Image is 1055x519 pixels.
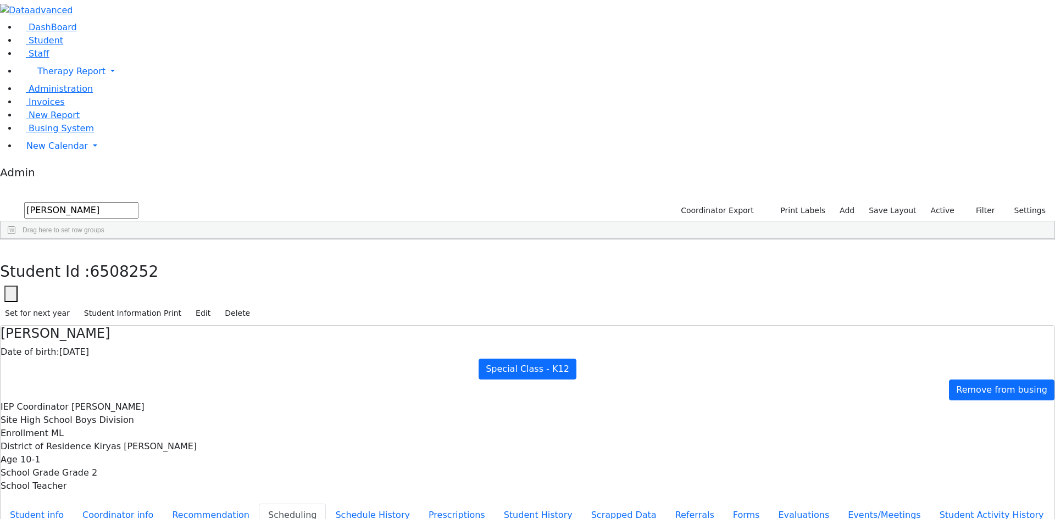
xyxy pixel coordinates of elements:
[51,428,64,438] span: ML
[26,141,88,151] span: New Calendar
[18,135,1055,157] a: New Calendar
[674,202,759,219] button: Coordinator Export
[18,60,1055,82] a: Therapy Report
[71,401,145,412] span: [PERSON_NAME]
[29,83,93,94] span: Administration
[18,97,65,107] a: Invoices
[1,345,1054,359] div: [DATE]
[29,97,65,107] span: Invoices
[956,384,1047,395] span: Remove from busing
[18,35,63,46] a: Student
[94,441,197,451] span: Kiryas [PERSON_NAME]
[1,326,1054,342] h4: [PERSON_NAME]
[1,345,59,359] label: Date of birth:
[18,22,77,32] a: DashBoard
[29,110,80,120] span: New Report
[1,400,69,414] label: IEP Coordinator
[220,305,255,322] button: Delete
[1,479,66,493] label: School Teacher
[1,414,18,427] label: Site
[1,427,48,440] label: Enrollment
[20,454,40,465] span: 10-1
[62,467,97,478] span: Grade 2
[79,305,186,322] button: Student Information Print
[1,466,59,479] label: School Grade
[768,202,830,219] button: Print Labels
[24,202,138,219] input: Search
[864,202,921,219] button: Save Layout
[29,22,77,32] span: DashBoard
[191,305,215,322] button: Edit
[1,440,91,453] label: District of Residence
[479,359,576,380] a: Special Class - K12
[90,263,159,281] span: 6508252
[1000,202,1051,219] button: Settings
[949,380,1054,400] a: Remove from busing
[18,83,93,94] a: Administration
[962,202,1000,219] button: Filter
[18,48,49,59] a: Staff
[29,123,94,133] span: Busing System
[1,453,18,466] label: Age
[29,48,49,59] span: Staff
[23,226,104,234] span: Drag here to set row groups
[20,415,134,425] span: High School Boys Division
[18,123,94,133] a: Busing System
[29,35,63,46] span: Student
[37,66,105,76] span: Therapy Report
[835,202,859,219] a: Add
[18,110,80,120] a: New Report
[926,202,959,219] label: Active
